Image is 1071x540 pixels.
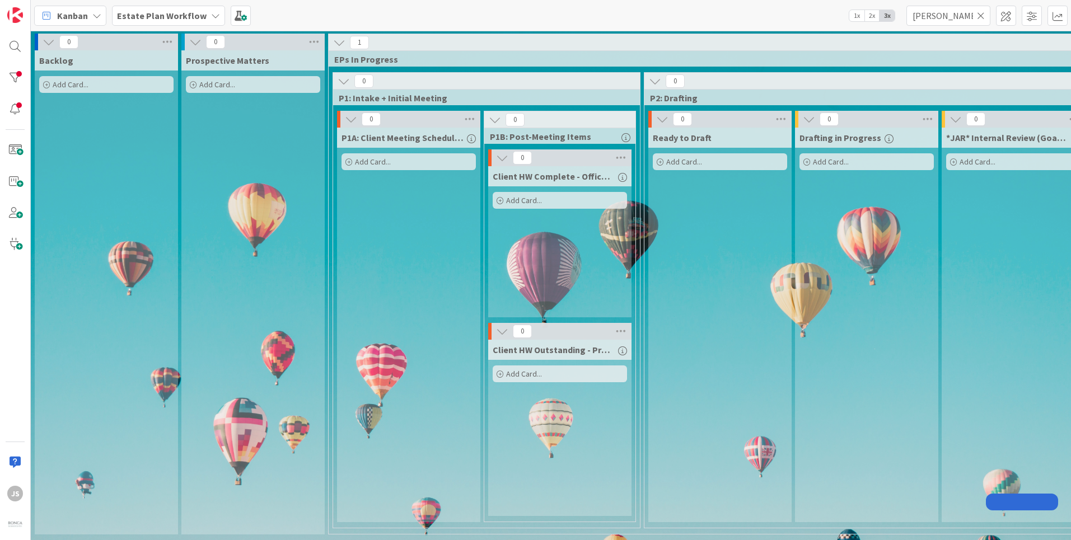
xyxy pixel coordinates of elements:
[57,9,88,22] span: Kanban
[666,157,702,167] span: Add Card...
[7,517,23,533] img: avatar
[966,112,985,126] span: 0
[493,171,615,182] span: Client HW Complete - Office Work
[849,10,864,21] span: 1x
[506,369,542,379] span: Add Card...
[7,7,23,23] img: Visit kanbanzone.com
[513,151,532,165] span: 0
[342,132,464,143] span: P1A: Client Meeting Scheduled
[199,79,235,90] span: Add Card...
[513,325,532,338] span: 0
[864,10,880,21] span: 2x
[117,10,207,21] b: Estate Plan Workflow
[59,35,78,49] span: 0
[39,55,73,66] span: Backlog
[350,36,369,49] span: 1
[490,131,621,142] span: P1B: Post-Meeting Items
[362,112,381,126] span: 0
[7,486,23,501] div: JS
[339,92,626,104] span: P1: Intake + Initial Meeting
[813,157,849,167] span: Add Card...
[946,132,1068,143] span: *JAR* Internal Review (Goal: 3 biz days)
[799,132,881,143] span: Drafting in Progress
[673,112,692,126] span: 0
[186,55,269,66] span: Prospective Matters
[506,113,525,126] span: 0
[653,132,712,143] span: Ready to Draft
[354,74,373,88] span: 0
[906,6,990,26] input: Quick Filter...
[880,10,895,21] span: 3x
[355,157,391,167] span: Add Card...
[53,79,88,90] span: Add Card...
[820,112,839,126] span: 0
[493,344,615,355] span: Client HW Outstanding - Pre-Drafting Checklist
[206,35,225,49] span: 0
[960,157,995,167] span: Add Card...
[666,74,685,88] span: 0
[506,195,542,205] span: Add Card...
